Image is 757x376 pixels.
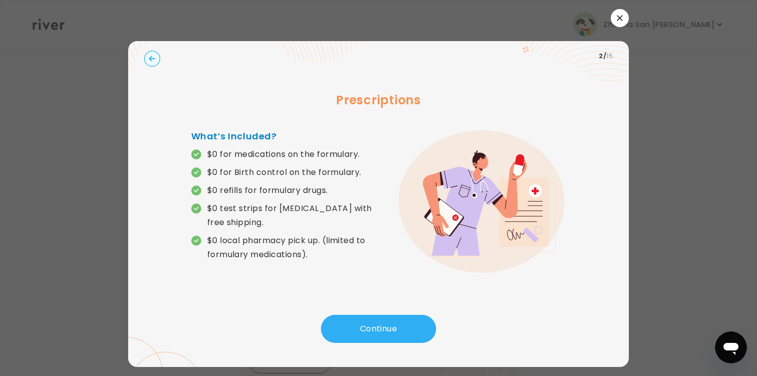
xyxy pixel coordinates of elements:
[207,202,378,230] p: $0 test strips for [MEDICAL_DATA] with free shipping.
[191,129,378,143] h4: What’s Included?
[207,234,378,262] p: $0 local pharmacy pick up. (limited to formulary medications).
[321,315,436,343] button: Continue
[207,165,361,179] p: $0 for Birth control on the formulary.
[144,91,613,109] h3: Prescriptions
[207,183,328,198] p: $0 refills for formulary drugs.
[207,147,360,161] p: $0 for medications on the formulary.
[399,130,566,273] img: error graphic
[715,331,747,363] iframe: Button to launch messaging window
